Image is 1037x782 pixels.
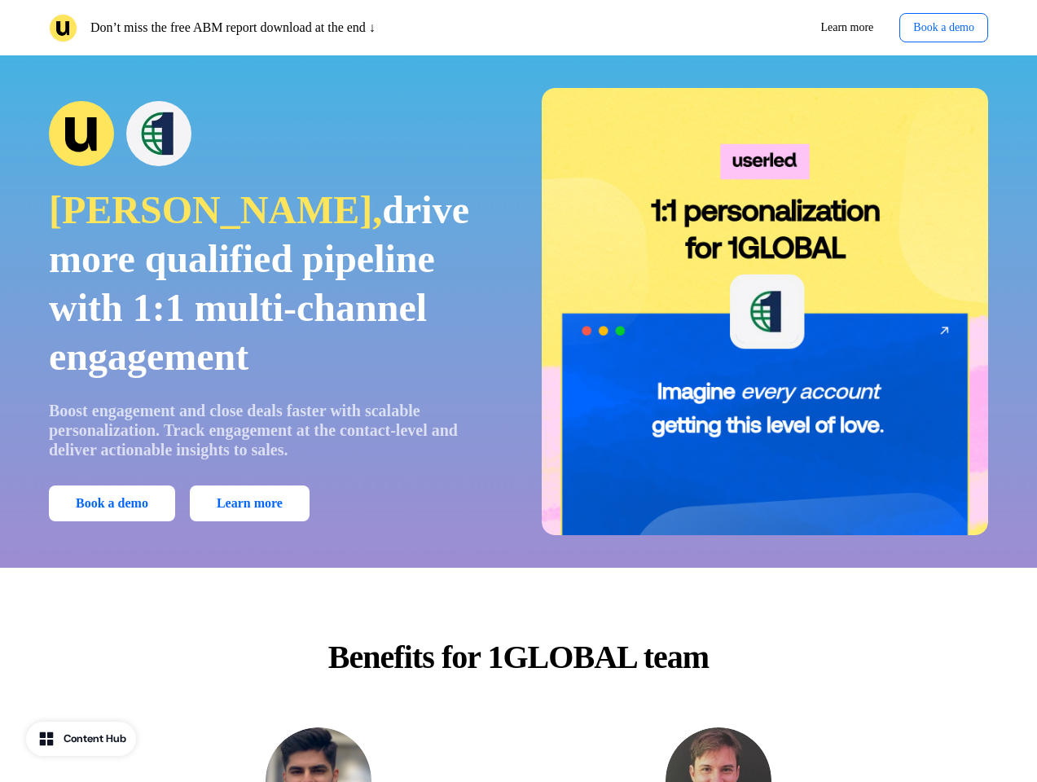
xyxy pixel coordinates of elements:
[190,485,310,521] a: Learn more
[90,18,376,37] p: Don’t miss the free ABM report download at the end ↓
[64,731,126,747] div: Content Hub
[899,13,988,42] button: Book a demo
[807,13,886,42] a: Learn more
[295,633,742,682] p: Benefits for 1GLOBAL team
[49,186,496,381] p: drive more qualified pipeline with 1:1 multi-channel engagement
[49,401,496,459] p: Boost engagement and close deals faster with scalable personalization. Track engagement at the co...
[26,722,136,756] button: Content Hub
[49,485,175,521] button: Book a demo
[49,188,382,231] span: [PERSON_NAME],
